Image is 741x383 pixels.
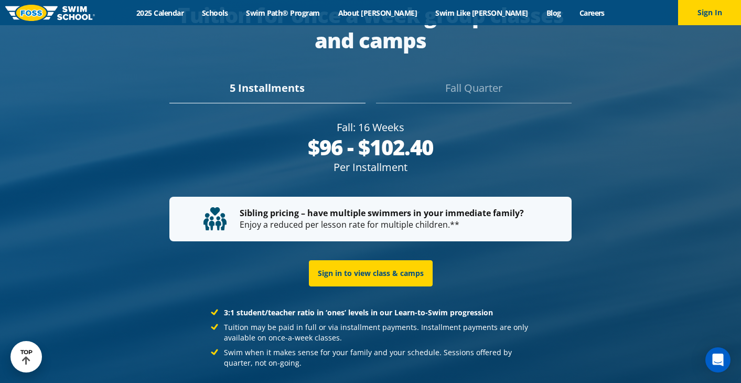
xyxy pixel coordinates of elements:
li: Tuition may be paid in full or via installment payments. Installment payments are only available ... [211,322,530,343]
img: FOSS Swim School Logo [5,5,95,21]
div: Per Installment [169,160,572,175]
div: $96 - $102.40 [169,135,572,160]
a: Sign in to view class & camps [309,260,433,286]
a: Schools [193,8,237,18]
a: Swim Path® Program [237,8,329,18]
div: 5 Installments [169,80,365,103]
li: Swim when it makes sense for your family and your schedule. Sessions offered by quarter, not on-g... [211,347,530,368]
a: 2025 Calendar [127,8,193,18]
div: Tuition for once a week group classes and camps [169,3,572,53]
a: Swim Like [PERSON_NAME] [426,8,538,18]
a: About [PERSON_NAME] [329,8,426,18]
a: Blog [537,8,570,18]
p: Enjoy a reduced per lesson rate for multiple children.** [203,207,538,231]
strong: 3:1 student/teacher ratio in ‘ones’ levels in our Learn-to-Swim progression [224,307,493,317]
img: tuition-family-children.svg [203,207,227,230]
div: Open Intercom Messenger [705,347,731,373]
div: Fall: 16 Weeks [169,120,572,135]
div: TOP [20,349,33,365]
div: Fall Quarter [376,80,572,103]
strong: Sibling pricing – have multiple swimmers in your immediate family? [240,207,524,219]
a: Careers [570,8,614,18]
